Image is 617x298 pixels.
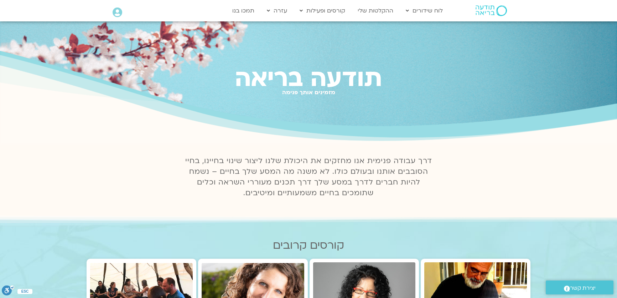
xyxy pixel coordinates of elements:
a: קורסים ופעילות [296,4,349,17]
a: ההקלטות שלי [354,4,397,17]
p: דרך עבודה פנימית אנו מחזקים את היכולת שלנו ליצור שינוי בחיינו, בחיי הסובבים אותנו ובעולם כולו. לא... [181,156,436,198]
a: עזרה [263,4,291,17]
a: תמכו בנו [229,4,258,17]
h2: קורסים קרובים [87,239,530,252]
img: תודעה בריאה [476,5,507,16]
a: לוח שידורים [402,4,446,17]
span: יצירת קשר [570,283,596,293]
a: יצירת קשר [546,281,613,294]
